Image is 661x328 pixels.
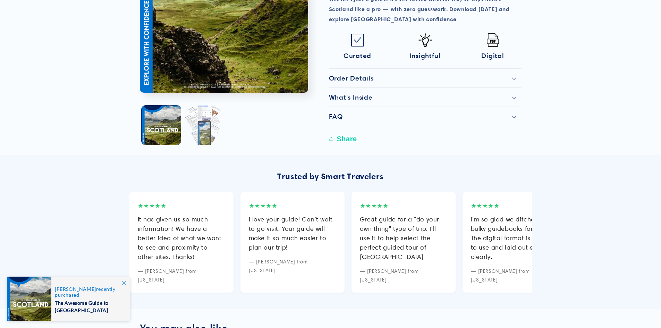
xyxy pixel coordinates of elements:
[55,298,123,314] span: The Awesome Guide to [GEOGRAPHIC_DATA]
[55,286,96,292] span: [PERSON_NAME]
[249,258,336,275] div: — [PERSON_NAME] from [US_STATE]
[184,106,223,145] button: Load image 2 in gallery view
[138,267,225,284] div: — [PERSON_NAME] from [US_STATE]
[329,88,522,107] summary: What's Inside
[329,112,343,120] h2: FAQ
[329,74,374,82] h2: Order Details
[329,107,522,126] summary: FAQ
[329,69,522,87] summary: Order Details
[329,131,359,146] button: Share
[55,286,123,298] span: recently purchased
[138,200,225,211] div: ★★★★★
[360,267,447,284] div: — [PERSON_NAME] from [US_STATE]
[329,93,373,101] h2: What's Inside
[360,200,447,211] div: ★★★★★
[418,33,432,47] img: Idea-icon.png
[410,51,441,60] span: Insightful
[129,169,532,184] div: Trusted by Smart Travelers
[249,200,336,211] div: ★★★★★
[481,51,504,60] span: Digital
[471,215,558,261] div: I'm so glad we ditched the bulky guidebooks for this! The digital format is easier to use and lai...
[471,267,558,284] div: — [PERSON_NAME] from [US_STATE]
[142,106,181,145] button: Load image 1 in gallery view
[486,33,500,47] img: Pdf.png
[360,215,447,261] div: Great guide for a "do your own thing" type of trip. I'll use it to help select the perfect guided...
[344,51,371,60] span: Curated
[138,215,225,261] div: It has given us so much information! We have a better idea of what we want to see and proximity t...
[249,215,336,252] div: I love your guide! Can't wait to go visit. Your guide will make it so much easier to plan our trip!
[471,200,558,211] div: ★★★★★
